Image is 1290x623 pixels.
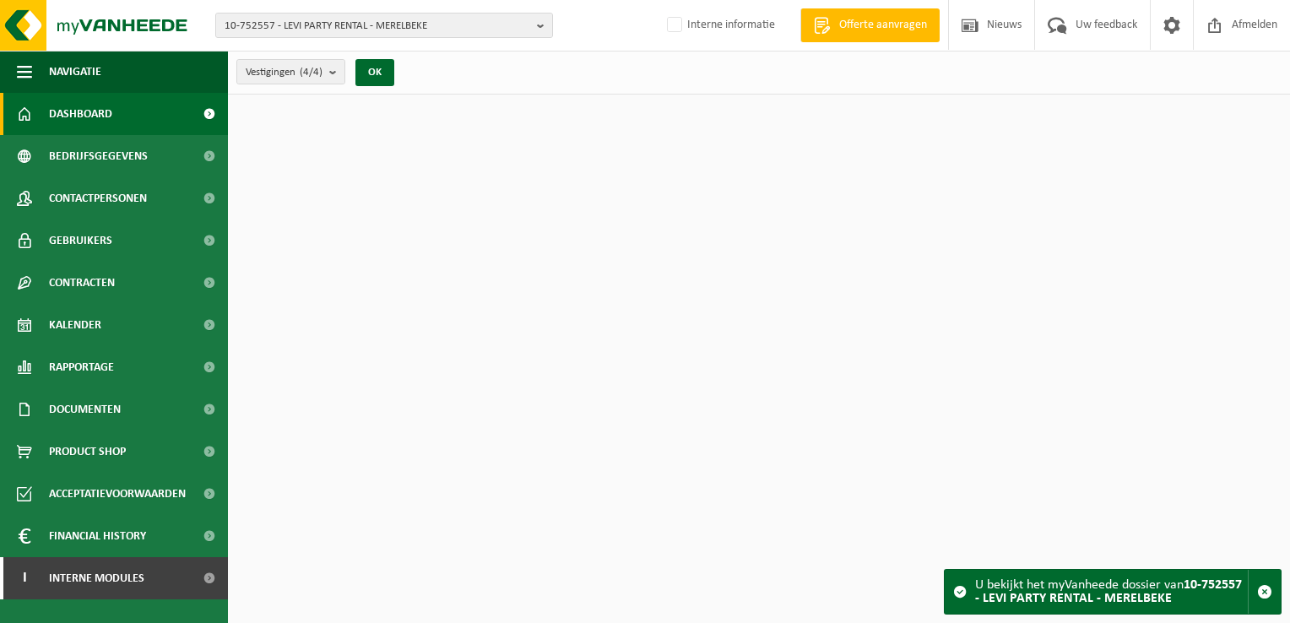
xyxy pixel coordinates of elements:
[975,570,1248,614] div: U bekijkt het myVanheede dossier van
[49,346,114,388] span: Rapportage
[17,557,32,599] span: I
[49,219,112,262] span: Gebruikers
[975,578,1242,605] strong: 10-752557 - LEVI PARTY RENTAL - MERELBEKE
[49,51,101,93] span: Navigatie
[800,8,940,42] a: Offerte aanvragen
[49,135,148,177] span: Bedrijfsgegevens
[49,93,112,135] span: Dashboard
[664,13,775,38] label: Interne informatie
[355,59,394,86] button: OK
[300,67,322,78] count: (4/4)
[49,557,144,599] span: Interne modules
[49,431,126,473] span: Product Shop
[49,388,121,431] span: Documenten
[215,13,553,38] button: 10-752557 - LEVI PARTY RENTAL - MERELBEKE
[835,17,931,34] span: Offerte aanvragen
[225,14,530,39] span: 10-752557 - LEVI PARTY RENTAL - MERELBEKE
[49,262,115,304] span: Contracten
[49,304,101,346] span: Kalender
[246,60,322,85] span: Vestigingen
[236,59,345,84] button: Vestigingen(4/4)
[49,177,147,219] span: Contactpersonen
[49,473,186,515] span: Acceptatievoorwaarden
[49,515,146,557] span: Financial History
